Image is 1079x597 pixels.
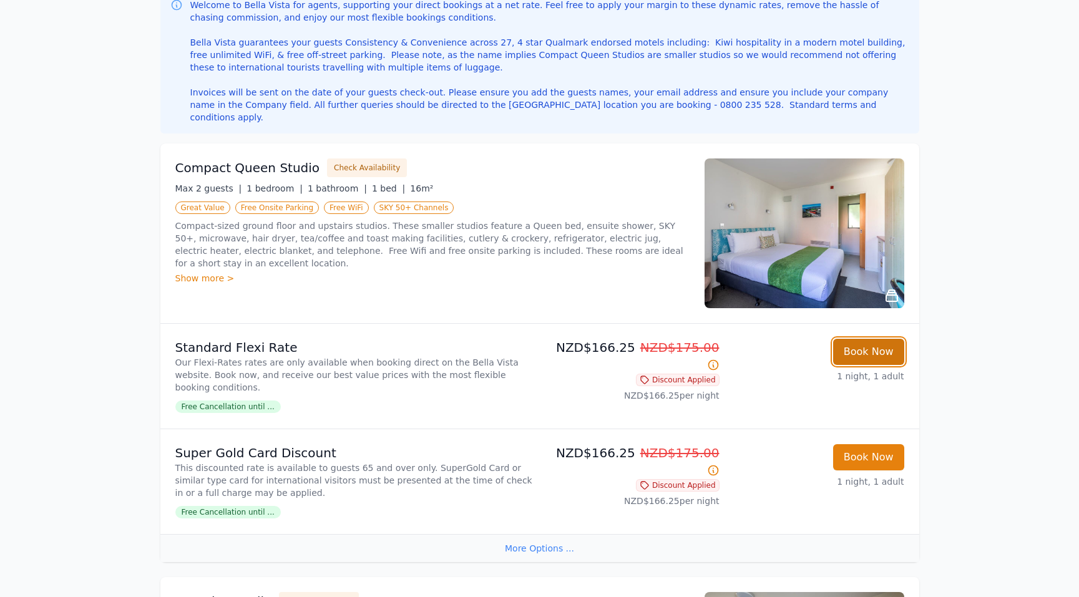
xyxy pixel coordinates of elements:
span: SKY 50+ Channels [374,201,454,214]
p: Our Flexi-Rates rates are only available when booking direct on the Bella Vista website. Book now... [175,356,535,394]
p: Compact-sized ground floor and upstairs studios. These smaller studios feature a Queen bed, ensui... [175,220,690,269]
span: 1 bed | [372,183,405,193]
h3: Compact Queen Studio [175,159,320,177]
button: Book Now [833,339,904,365]
span: 16m² [410,183,433,193]
span: NZD$175.00 [640,340,720,355]
span: Free Cancellation until ... [175,506,281,518]
p: NZD$166.25 per night [545,389,720,402]
p: 1 night, 1 adult [730,370,904,382]
p: Super Gold Card Discount [175,444,535,462]
div: More Options ... [160,534,919,562]
span: Discount Applied [636,479,720,492]
p: NZD$166.25 [545,444,720,479]
span: Max 2 guests | [175,183,242,193]
p: This discounted rate is available to guests 65 and over only. SuperGold Card or similar type card... [175,462,535,499]
span: NZD$175.00 [640,445,720,460]
span: Free Onsite Parking [235,201,319,214]
p: NZD$166.25 [545,339,720,374]
p: NZD$166.25 per night [545,495,720,507]
div: Show more > [175,272,690,284]
span: Free WiFi [324,201,369,214]
span: Great Value [175,201,230,214]
span: 1 bathroom | [308,183,367,193]
p: 1 night, 1 adult [730,475,904,488]
span: 1 bedroom | [247,183,303,193]
button: Check Availability [327,158,407,177]
span: Discount Applied [636,374,720,386]
p: Standard Flexi Rate [175,339,535,356]
button: Book Now [833,444,904,470]
span: Free Cancellation until ... [175,400,281,413]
